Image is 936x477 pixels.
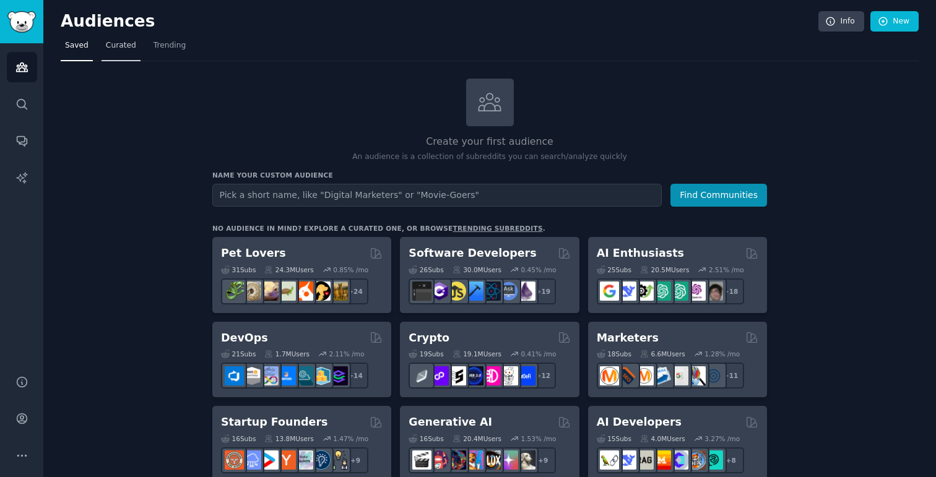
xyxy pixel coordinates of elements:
div: 16 Sub s [409,434,443,443]
img: azuredevops [225,366,244,385]
img: content_marketing [600,366,619,385]
span: Trending [154,40,186,51]
img: sdforall [464,450,483,470]
div: 18 Sub s [597,350,631,358]
img: Docker_DevOps [259,366,279,385]
img: indiehackers [294,450,313,470]
img: leopardgeckos [259,281,279,301]
div: + 12 [530,363,556,389]
h2: Crypto [409,330,449,346]
img: GoogleGeminiAI [600,281,619,301]
h2: AI Enthusiasts [597,246,684,261]
h3: Name your custom audience [212,171,767,179]
div: 2.51 % /mo [709,265,744,274]
div: + 9 [530,447,556,473]
h2: Audiences [61,12,818,32]
h2: Startup Founders [221,415,327,430]
div: + 9 [342,447,368,473]
img: bigseo [617,366,636,385]
div: 26 Sub s [409,265,443,274]
div: 1.7M Users [264,350,310,358]
img: AWS_Certified_Experts [242,366,261,385]
div: No audience in mind? Explore a curated one, or browse . [212,224,545,233]
div: 0.41 % /mo [521,350,557,358]
div: 15 Sub s [597,434,631,443]
div: + 19 [530,278,556,304]
img: 0xPolygon [430,366,449,385]
img: OpenSourceAI [669,450,688,470]
p: An audience is a collection of subreddits you can search/analyze quickly [212,152,767,163]
h2: Marketers [597,330,659,346]
img: AIDevelopersSociety [704,450,723,470]
div: 20.4M Users [453,434,501,443]
img: GummySearch logo [7,11,36,33]
div: 16 Sub s [221,434,256,443]
div: + 11 [718,363,744,389]
img: LangChain [600,450,619,470]
a: Info [818,11,864,32]
div: 1.28 % /mo [704,350,740,358]
a: Curated [102,36,141,61]
div: 4.0M Users [640,434,685,443]
h2: Generative AI [409,415,492,430]
h2: Create your first audience [212,134,767,150]
img: ycombinator [277,450,296,470]
img: Rag [635,450,654,470]
img: ethstaker [447,366,466,385]
div: + 24 [342,278,368,304]
img: Emailmarketing [652,366,671,385]
img: ballpython [242,281,261,301]
span: Curated [106,40,136,51]
img: DeepSeek [617,281,636,301]
a: Saved [61,36,93,61]
img: MarketingResearch [687,366,706,385]
div: 19.1M Users [453,350,501,358]
img: deepdream [447,450,466,470]
img: OnlineMarketing [704,366,723,385]
div: 6.6M Users [640,350,685,358]
img: ethfinance [412,366,431,385]
img: chatgpt_prompts_ [669,281,688,301]
img: OpenAIDev [687,281,706,301]
img: CryptoNews [499,366,518,385]
img: herpetology [225,281,244,301]
div: 24.3M Users [264,265,313,274]
div: 3.27 % /mo [704,434,740,443]
img: ArtificalIntelligence [704,281,723,301]
img: dogbreed [329,281,348,301]
h2: Software Developers [409,246,536,261]
img: starryai [499,450,518,470]
a: trending subreddits [453,225,542,232]
img: dalle2 [430,450,449,470]
div: 25 Sub s [597,265,631,274]
div: 1.53 % /mo [521,434,557,443]
img: Entrepreneurship [311,450,331,470]
img: DevOpsLinks [277,366,296,385]
span: Saved [65,40,89,51]
img: cockatiel [294,281,313,301]
div: 31 Sub s [221,265,256,274]
img: DeepSeek [617,450,636,470]
div: 0.85 % /mo [333,265,368,274]
img: software [412,281,431,301]
div: 19 Sub s [409,350,443,358]
input: Pick a short name, like "Digital Marketers" or "Movie-Goers" [212,184,662,207]
div: 21 Sub s [221,350,256,358]
div: 1.47 % /mo [333,434,368,443]
img: llmops [687,450,706,470]
img: EntrepreneurRideAlong [225,450,244,470]
img: turtle [277,281,296,301]
img: elixir [516,281,535,301]
img: learnjavascript [447,281,466,301]
img: web3 [464,366,483,385]
img: PlatformEngineers [329,366,348,385]
img: startup [259,450,279,470]
img: googleads [669,366,688,385]
div: 0.45 % /mo [521,265,557,274]
img: AItoolsCatalog [635,281,654,301]
h2: DevOps [221,330,268,346]
div: + 14 [342,363,368,389]
div: 13.8M Users [264,434,313,443]
div: + 8 [718,447,744,473]
div: + 18 [718,278,744,304]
